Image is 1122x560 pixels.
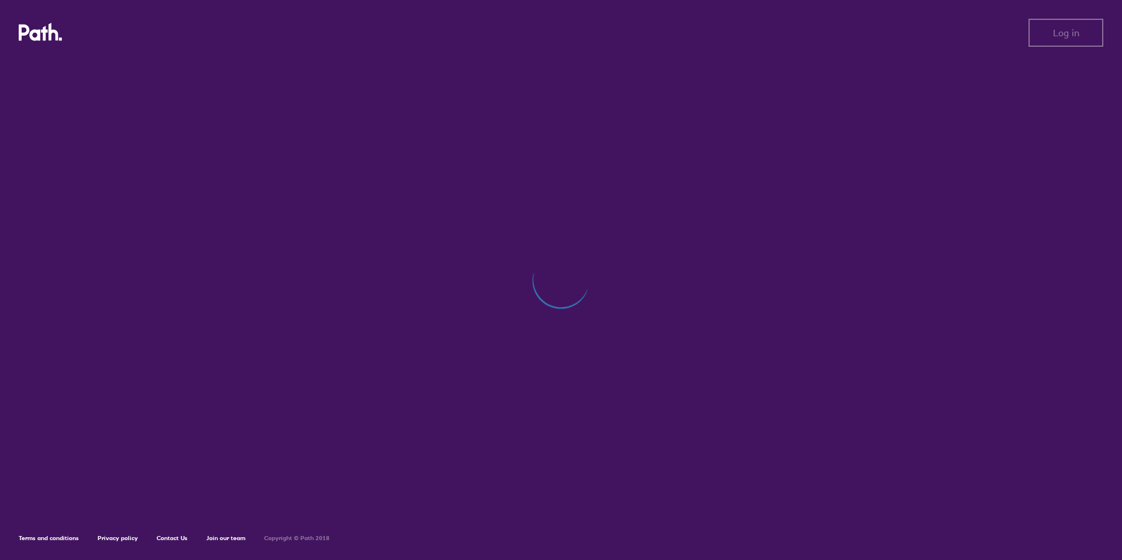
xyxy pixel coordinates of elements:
span: Log in [1053,27,1079,38]
a: Contact Us [157,534,188,542]
a: Join our team [206,534,245,542]
button: Log in [1028,19,1103,47]
h6: Copyright © Path 2018 [264,535,330,542]
a: Terms and conditions [19,534,79,542]
a: Privacy policy [98,534,138,542]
